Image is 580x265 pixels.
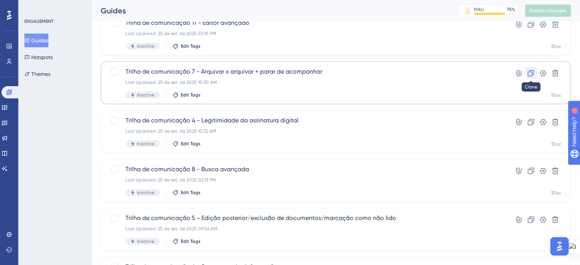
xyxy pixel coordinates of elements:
span: Publish Changes [530,8,566,14]
div: Last Updated: 25 de set. de 2025 09:56 AM [125,226,485,232]
div: Guides [101,5,439,16]
div: 1Doc [551,190,561,196]
div: 1 [53,4,55,10]
button: Publish Changes [525,5,571,17]
span: Inactive [137,238,154,244]
span: Edit Tags [181,190,201,196]
div: 1Doc [551,43,561,50]
div: ENGAGEMENT [24,18,53,24]
span: Edit Tags [181,43,201,49]
span: Edit Tags [181,92,201,98]
button: Edit Tags [172,190,201,196]
button: Edit Tags [172,43,201,49]
span: Inactive [137,141,154,147]
span: Inactive [137,190,154,196]
span: Trilha de comunicação 4 - Legitimidade da assinatura digital [125,116,485,125]
span: Edit Tags [181,141,201,147]
span: Need Help? [18,2,48,11]
div: Last Updated: 25 de set. de 2025 10:32 AM [125,128,485,134]
div: Last Updated: 25 de set. de 2025 10:30 AM [125,79,485,85]
div: MAU [474,6,484,13]
div: 1Doc [551,92,561,98]
div: 75 % [507,6,515,13]
span: Inactive [137,43,154,49]
span: Trilha de comunicação 8 - Busca avançada [125,165,485,174]
button: Themes [24,67,50,81]
button: Hotspots [24,50,53,64]
span: Trilha de comunicação 11 - Editor avançado [125,18,485,27]
button: Edit Tags [172,92,201,98]
button: Guides [24,34,48,47]
div: 1Doc [551,141,561,147]
div: Last Updated: 25 de set. de 2025 02:15 PM [125,31,485,37]
span: Trilha de comunicação 7 - Arquivar x arquivar + parar de acompanhar [125,67,485,76]
button: Edit Tags [172,238,201,244]
iframe: UserGuiding AI Assistant Launcher [548,235,571,258]
div: Last Updated: 25 de set. de 2025 02:13 PM [125,177,485,183]
button: Edit Tags [172,141,201,147]
span: Inactive [137,92,154,98]
span: Edit Tags [181,238,201,244]
span: Trilha de comunicação 5 - Edição posterior/exclusão de documentos/marcação como não lido [125,214,485,223]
